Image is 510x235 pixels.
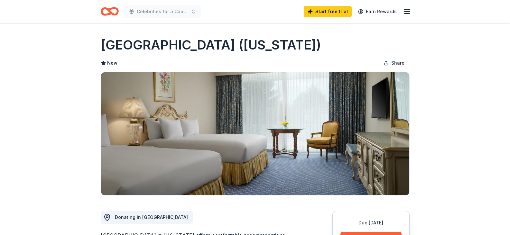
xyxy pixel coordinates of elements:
button: Celebrities for a Cause Back the Blue [124,5,201,18]
span: Celebrities for a Cause Back the Blue [137,8,188,15]
div: Due [DATE] [340,219,402,227]
button: Share [378,57,410,69]
a: Home [101,4,119,19]
a: Start free trial [304,6,352,17]
img: Image for Little America Hotel (Wyoming) [101,72,409,195]
h1: [GEOGRAPHIC_DATA] ([US_STATE]) [101,36,321,54]
span: New [107,59,117,67]
a: Earn Rewards [354,6,401,17]
span: Share [391,59,404,67]
span: Donating in [GEOGRAPHIC_DATA] [115,214,188,220]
